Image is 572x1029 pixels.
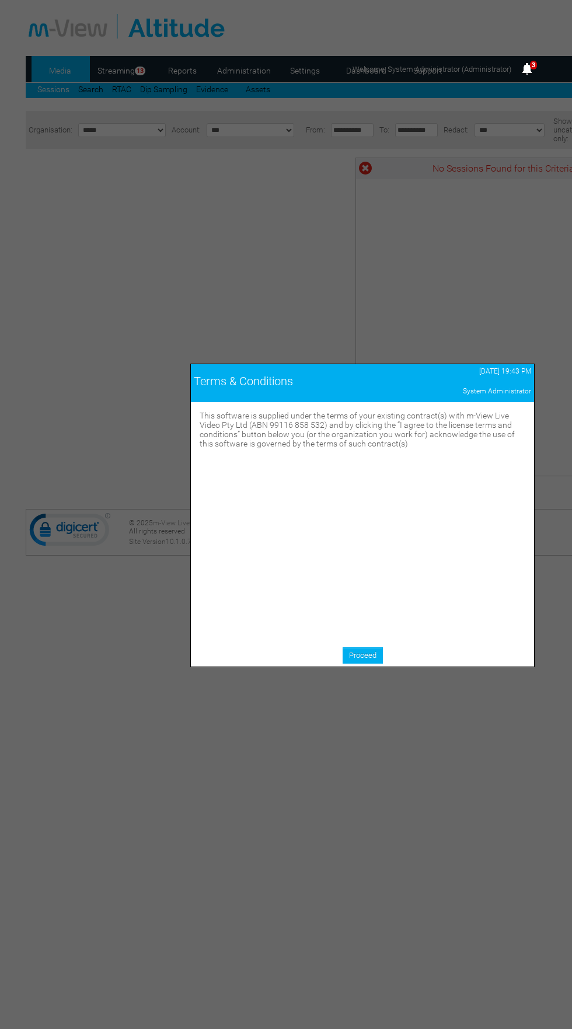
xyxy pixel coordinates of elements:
span: This software is supplied under the terms of your existing contract(s) with m-View Live Video Pty... [200,411,515,448]
span: 3 [530,61,537,69]
td: System Administrator [392,384,534,398]
div: Terms & Conditions [194,374,389,388]
img: bell25.png [520,62,534,76]
td: [DATE] 19:43 PM [392,364,534,378]
a: Proceed [343,647,383,664]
